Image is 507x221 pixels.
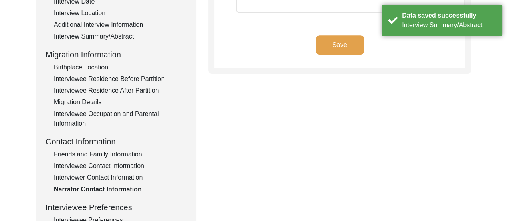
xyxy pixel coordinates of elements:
[402,20,496,30] div: Interview Summary/Abstract
[46,201,187,213] div: Interviewee Preferences
[46,49,187,61] div: Migration Information
[54,74,187,84] div: Interviewee Residence Before Partition
[54,32,187,41] div: Interview Summary/Abstract
[54,150,187,159] div: Friends and Family Information
[46,136,187,148] div: Contact Information
[54,63,187,72] div: Birthplace Location
[54,161,187,171] div: Interviewee Contact Information
[54,86,187,95] div: Interviewee Residence After Partition
[316,35,364,55] button: Save
[54,97,187,107] div: Migration Details
[54,8,187,18] div: Interview Location
[54,109,187,128] div: Interviewee Occupation and Parental Information
[402,11,496,20] div: Data saved successfully
[54,185,187,194] div: Narrator Contact Information
[54,173,187,182] div: Interviewer Contact Information
[54,20,187,30] div: Additional Interview Information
